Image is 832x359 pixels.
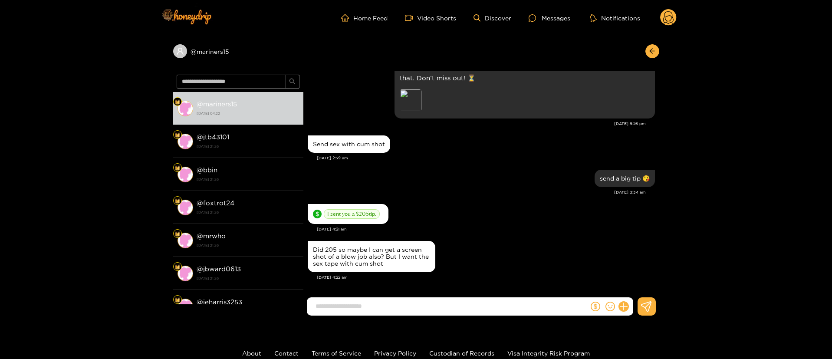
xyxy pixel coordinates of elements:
[175,165,180,171] img: Fan Level
[317,226,655,232] div: [DATE] 4:21 am
[429,350,494,356] a: Custodian of Records
[197,265,241,273] strong: @ jbward0613
[178,134,193,149] img: conversation
[308,204,388,224] div: Oct. 6, 4:21 am
[313,141,385,148] div: Send sex with cum shot
[175,99,180,105] img: Fan Level
[197,208,299,216] strong: [DATE] 21:26
[286,75,299,89] button: search
[242,350,261,356] a: About
[176,47,184,55] span: user
[175,264,180,270] img: Fan Level
[197,232,226,240] strong: @ mrwho
[197,100,237,108] strong: @ mariners15
[178,233,193,248] img: conversation
[289,78,296,86] span: search
[308,135,390,153] div: Oct. 6, 2:59 am
[178,299,193,314] img: conversation
[173,44,303,58] div: @mariners15
[178,200,193,215] img: conversation
[529,13,570,23] div: Messages
[197,298,242,306] strong: @ jeharris3253
[175,297,180,303] img: Fan Level
[374,350,416,356] a: Privacy Policy
[197,166,217,174] strong: @ bbin
[324,209,380,219] span: I sent you a $ 205 tip.
[175,231,180,237] img: Fan Level
[175,198,180,204] img: Fan Level
[308,189,646,195] div: [DATE] 3:34 am
[197,109,299,117] strong: [DATE] 04:22
[645,44,659,58] button: arrow-left
[178,266,193,281] img: conversation
[313,246,430,267] div: Did 205 so maybe I can get a screen shot of a blow job also? But I want the sex tape with cum shot
[595,170,655,187] div: Oct. 6, 3:34 am
[274,350,299,356] a: Contact
[197,133,229,141] strong: @ jtb43101
[649,48,655,55] span: arrow-left
[341,14,353,22] span: home
[405,14,456,22] a: Video Shorts
[600,175,650,182] div: send a big tip 😘
[312,350,361,356] a: Terms of Service
[197,142,299,150] strong: [DATE] 21:26
[308,241,435,272] div: Oct. 6, 4:22 am
[197,241,299,249] strong: [DATE] 21:26
[197,175,299,183] strong: [DATE] 21:26
[197,199,234,207] strong: @ foxtrot24
[197,274,299,282] strong: [DATE] 21:26
[178,167,193,182] img: conversation
[308,121,646,127] div: [DATE] 9:26 pm
[588,13,643,22] button: Notifications
[317,274,655,280] div: [DATE] 4:22 am
[395,38,655,119] div: Oct. 3, 9:26 pm
[474,14,511,22] a: Discover
[317,155,655,161] div: [DATE] 2:59 am
[178,101,193,116] img: conversation
[591,302,600,311] span: dollar
[313,210,322,218] span: dollar-circle
[405,14,417,22] span: video-camera
[605,302,615,311] span: smile
[507,350,590,356] a: Visa Integrity Risk Program
[175,132,180,138] img: Fan Level
[341,14,388,22] a: Home Feed
[589,300,602,313] button: dollar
